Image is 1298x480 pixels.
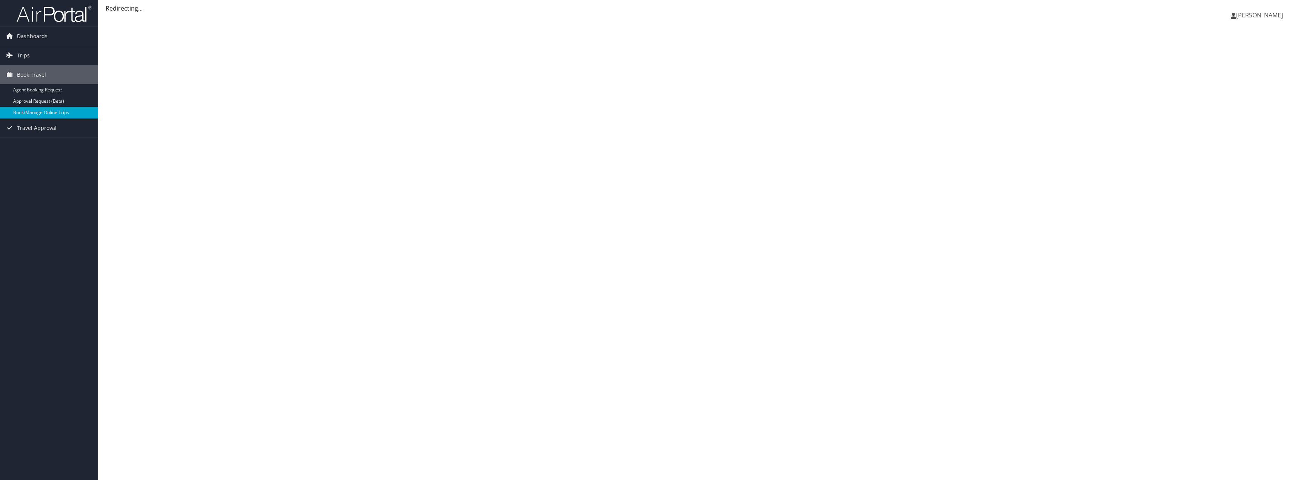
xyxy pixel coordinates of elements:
div: Redirecting... [106,4,1290,13]
img: airportal-logo.png [17,5,92,23]
span: Travel Approval [17,119,57,137]
span: Trips [17,46,30,65]
a: [PERSON_NAME] [1231,4,1290,26]
span: Book Travel [17,65,46,84]
span: [PERSON_NAME] [1236,11,1283,19]
span: Dashboards [17,27,48,46]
